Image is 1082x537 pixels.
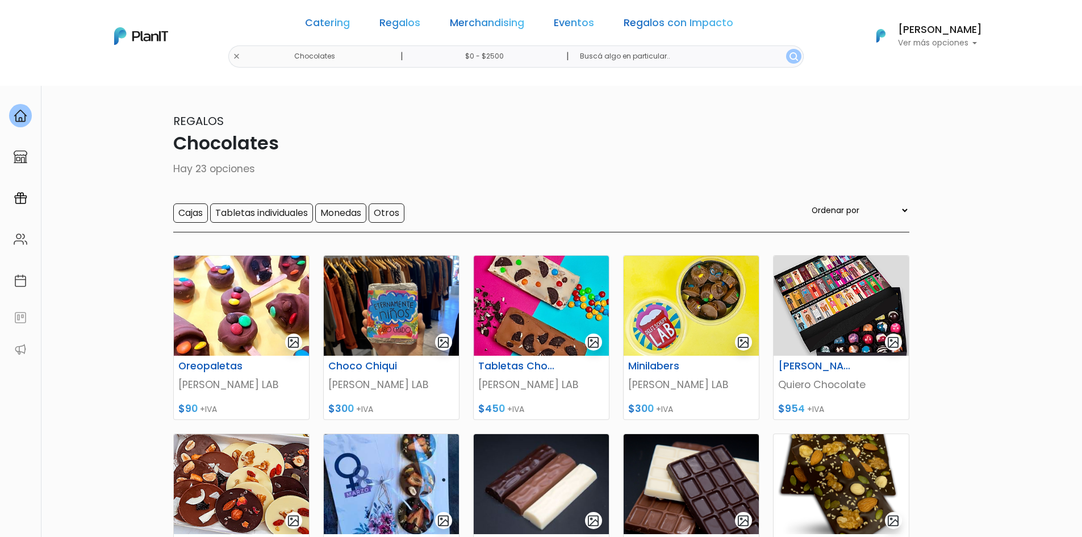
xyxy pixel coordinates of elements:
[623,255,759,420] a: gallery-light Minilabers [PERSON_NAME] LAB $300 +IVA
[507,403,524,415] span: +IVA
[887,336,900,349] img: gallery-light
[178,402,198,415] span: $90
[737,514,750,527] img: gallery-light
[400,49,403,63] p: |
[478,377,604,392] p: [PERSON_NAME] LAB
[478,402,505,415] span: $450
[737,336,750,349] img: gallery-light
[778,402,805,415] span: $954
[789,52,798,61] img: search_button-432b6d5273f82d61273b3651a40e1bd1b912527efae98b1b7a1b2c0702e16a8d.svg
[778,377,904,392] p: Quiero Chocolate
[14,192,27,205] img: campaigns-02234683943229c281be62815700db0a1741e53638e28bf9629b52c665b00959.svg
[898,39,982,47] p: Ver más opciones
[437,336,450,349] img: gallery-light
[173,255,310,420] a: gallery-light Oreopaletas [PERSON_NAME] LAB $90 +IVA
[210,203,313,223] input: Tabletas individuales
[173,113,909,130] p: Regalos
[321,360,415,372] h6: Choco Chiqui
[474,434,609,534] img: thumb_tableta_chocolate_2.JPG
[566,49,569,63] p: |
[628,377,754,392] p: [PERSON_NAME] LAB
[174,256,309,356] img: thumb_paletas.jpg
[774,256,909,356] img: thumb_caja_amistad.png
[178,377,304,392] p: [PERSON_NAME] LAB
[200,403,217,415] span: +IVA
[14,343,27,356] img: partners-52edf745621dab592f3b2c58e3bca9d71375a7ef29c3b500c9f145b62cc070d4.svg
[437,514,450,527] img: gallery-light
[587,514,600,527] img: gallery-light
[587,336,600,349] img: gallery-light
[898,25,982,35] h6: [PERSON_NAME]
[887,514,900,527] img: gallery-light
[656,403,673,415] span: +IVA
[807,403,824,415] span: +IVA
[862,21,982,51] button: PlanIt Logo [PERSON_NAME] Ver más opciones
[287,336,300,349] img: gallery-light
[356,403,373,415] span: +IVA
[624,434,759,534] img: thumb_tableta_de_chocolate_maciso.png
[774,434,909,534] img: thumb_tabletas_de_chocolate_con_frutos_secos.png
[868,23,893,48] img: PlanIt Logo
[621,360,715,372] h6: Minilabers
[554,18,594,32] a: Eventos
[328,402,354,415] span: $300
[571,45,803,68] input: Buscá algo en particular..
[773,255,909,420] a: gallery-light [PERSON_NAME] Quiero Chocolate $954 +IVA
[172,360,265,372] h6: Oreopaletas
[628,402,654,415] span: $300
[471,360,565,372] h6: Tabletas Chocolate
[173,203,208,223] input: Cajas
[473,255,609,420] a: gallery-light Tabletas Chocolate [PERSON_NAME] LAB $450 +IVA
[324,434,459,534] img: thumb_Mendiants.jpeg
[474,256,609,356] img: thumb_barras.jpg
[315,203,366,223] input: Monedas
[14,311,27,324] img: feedback-78b5a0c8f98aac82b08bfc38622c3050aee476f2c9584af64705fc4e61158814.svg
[450,18,524,32] a: Merchandising
[287,514,300,527] img: gallery-light
[771,360,864,372] h6: [PERSON_NAME]
[324,256,459,356] img: thumb_d9431d_09d84f65f36d4c32b59a9acc13557662_mv2.png
[14,109,27,123] img: home-e721727adea9d79c4d83392d1f703f7f8bce08238fde08b1acbfd93340b81755.svg
[323,255,459,420] a: gallery-light Choco Chiqui [PERSON_NAME] LAB $300 +IVA
[233,53,240,60] img: close-6986928ebcb1d6c9903e3b54e860dbc4d054630f23adef3a32610726dff6a82b.svg
[14,274,27,288] img: calendar-87d922413cdce8b2cf7b7f5f62616a5cf9e4887200fb71536465627b3292af00.svg
[174,434,309,534] img: thumb_15mediants.png
[14,232,27,246] img: people-662611757002400ad9ed0e3c099ab2801c6687ba6c219adb57efc949bc21e19d.svg
[624,18,733,32] a: Regalos con Impacto
[369,203,404,223] input: Otros
[173,161,909,176] p: Hay 23 opciones
[14,150,27,164] img: marketplace-4ceaa7011d94191e9ded77b95e3339b90024bf715f7c57f8cf31f2d8c509eaba.svg
[305,18,350,32] a: Catering
[624,256,759,356] img: thumb_Bombones.jpg
[114,27,168,45] img: PlanIt Logo
[328,377,454,392] p: [PERSON_NAME] LAB
[379,18,420,32] a: Regalos
[173,130,909,157] p: Chocolates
